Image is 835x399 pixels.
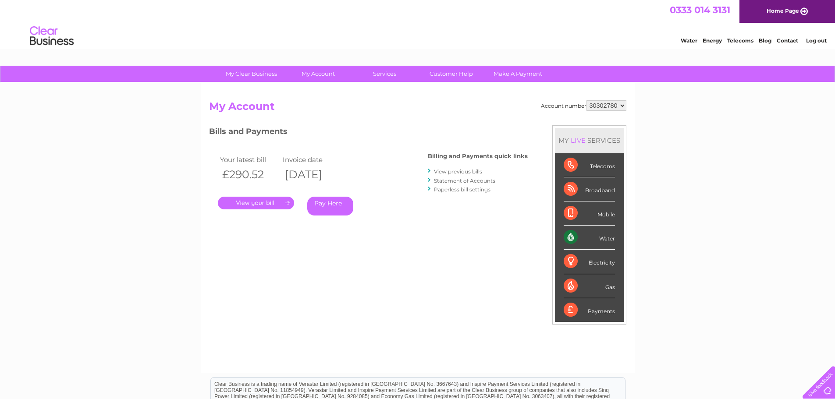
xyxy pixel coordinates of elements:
[282,66,354,82] a: My Account
[569,136,587,145] div: LIVE
[209,125,528,141] h3: Bills and Payments
[564,177,615,201] div: Broadband
[218,154,281,166] td: Your latest bill
[434,168,482,175] a: View previous bills
[670,4,730,15] a: 0333 014 3131
[681,37,697,44] a: Water
[703,37,722,44] a: Energy
[211,5,625,42] div: Clear Business is a trading name of Verastar Limited (registered in [GEOGRAPHIC_DATA] No. 3667643...
[434,177,495,184] a: Statement of Accounts
[434,186,490,193] a: Paperless bill settings
[209,100,626,117] h2: My Account
[564,298,615,322] div: Payments
[428,153,528,159] h4: Billing and Payments quick links
[806,37,827,44] a: Log out
[415,66,487,82] a: Customer Help
[281,154,344,166] td: Invoice date
[564,274,615,298] div: Gas
[218,197,294,209] a: .
[759,37,771,44] a: Blog
[727,37,753,44] a: Telecoms
[29,23,74,49] img: logo.png
[564,226,615,250] div: Water
[482,66,554,82] a: Make A Payment
[564,153,615,177] div: Telecoms
[777,37,798,44] a: Contact
[281,166,344,184] th: [DATE]
[564,201,615,226] div: Mobile
[307,197,353,215] a: Pay Here
[215,66,288,82] a: My Clear Business
[541,100,626,111] div: Account number
[564,250,615,274] div: Electricity
[555,128,624,153] div: MY SERVICES
[348,66,421,82] a: Services
[218,166,281,184] th: £290.52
